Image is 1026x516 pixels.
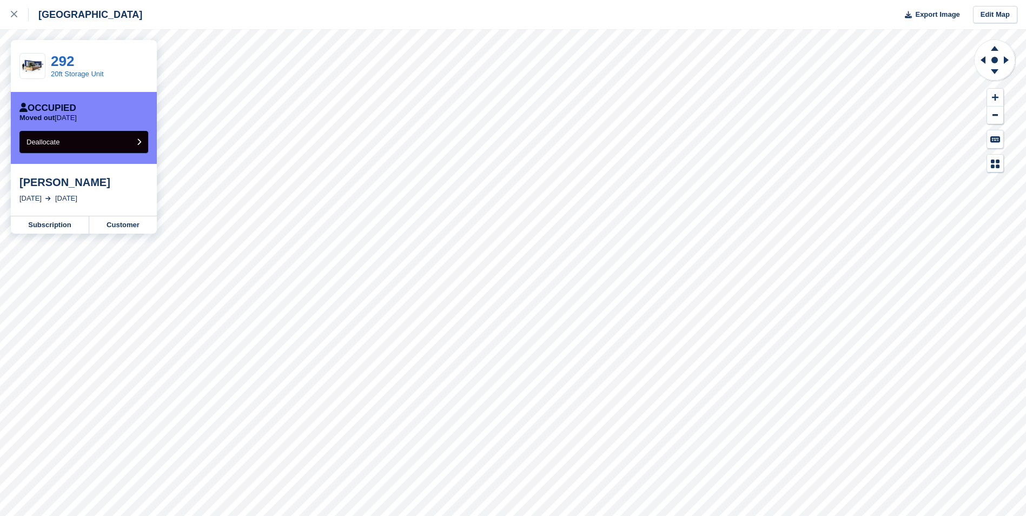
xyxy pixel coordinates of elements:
button: Export Image [898,6,960,24]
div: [GEOGRAPHIC_DATA] [29,8,142,21]
a: Subscription [11,216,89,234]
a: 292 [51,53,74,69]
div: Occupied [19,103,76,114]
img: 20-ft-container%20stora%20image%20(3).jpg [20,57,45,76]
div: [PERSON_NAME] [19,176,148,189]
span: Deallocate [27,138,59,146]
p: [DATE] [19,114,77,122]
div: [DATE] [19,193,42,204]
a: 20ft Storage Unit [51,70,104,78]
button: Keyboard Shortcuts [987,130,1003,148]
button: Zoom In [987,89,1003,107]
a: Customer [89,216,157,234]
button: Zoom Out [987,107,1003,124]
span: Export Image [915,9,959,20]
div: [DATE] [55,193,77,204]
a: Edit Map [973,6,1017,24]
img: arrow-right-light-icn-cde0832a797a2874e46488d9cf13f60e5c3a73dbe684e267c42b8395dfbc2abf.svg [45,196,51,201]
button: Map Legend [987,155,1003,173]
span: Moved out [19,114,55,122]
button: Deallocate [19,131,148,153]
